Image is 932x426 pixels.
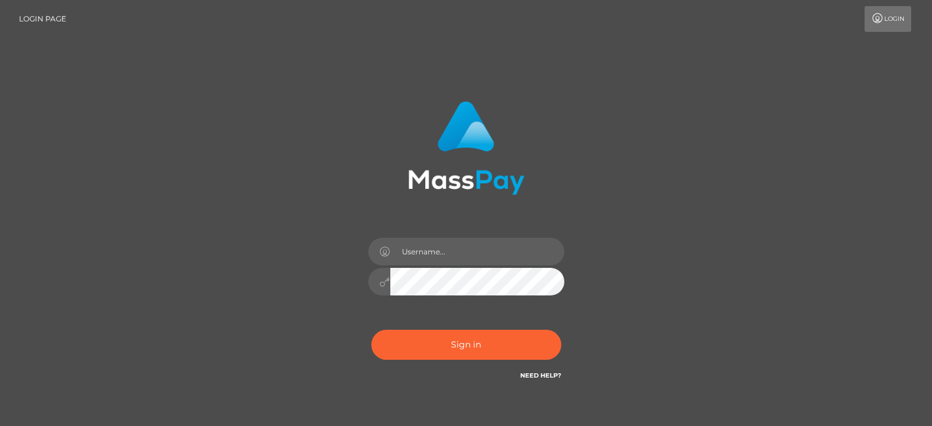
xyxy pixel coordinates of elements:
[865,6,911,32] a: Login
[390,238,564,265] input: Username...
[371,330,561,360] button: Sign in
[520,371,561,379] a: Need Help?
[408,101,525,195] img: MassPay Login
[19,6,66,32] a: Login Page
